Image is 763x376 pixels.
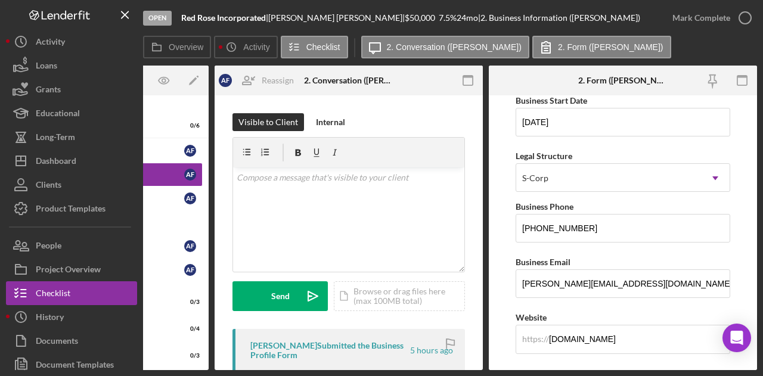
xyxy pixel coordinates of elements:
div: Dashboard [36,149,76,176]
div: 7.5 % [439,13,457,23]
div: 0 / 4 [178,325,200,333]
label: Business Phone [516,201,573,212]
div: Internal [316,113,345,131]
button: Clients [6,173,137,197]
div: [PERSON_NAME] Submitted the Business Profile Form [250,341,408,360]
button: Checklist [6,281,137,305]
div: A F [184,240,196,252]
button: Long-Term [6,125,137,149]
label: Checklist [306,42,340,52]
time: 2025-09-11 12:51 [410,346,453,355]
div: Mark Complete [672,6,730,30]
div: People [36,234,61,260]
label: Overview [169,42,203,52]
div: Send [271,281,290,311]
button: Product Templates [6,197,137,220]
div: Educational [36,101,80,128]
div: 2. Conversation ([PERSON_NAME]) [304,76,393,85]
button: Loans [6,54,137,77]
div: https:// [522,334,549,344]
div: Open Intercom Messenger [722,324,751,352]
button: Overview [143,36,211,58]
button: Documents [6,329,137,353]
button: Internal [310,113,351,131]
label: 2. Form ([PERSON_NAME]) [558,42,663,52]
div: Open [143,11,172,26]
div: Documents [36,329,78,356]
button: Educational [6,101,137,125]
button: 2. Conversation ([PERSON_NAME]) [361,36,529,58]
div: Project Overview [36,257,101,284]
label: Business Start Date [516,95,587,105]
button: Dashboard [6,149,137,173]
div: History [36,305,64,332]
div: Activity [36,30,65,57]
div: A F [184,169,196,181]
button: Send [232,281,328,311]
div: A F [184,192,196,204]
label: Business Email [516,257,570,267]
button: Visible to Client [232,113,304,131]
button: 2. Form ([PERSON_NAME]) [532,36,671,58]
div: Long-Term [36,125,75,152]
button: Activity [214,36,277,58]
span: $50,000 [405,13,435,23]
div: A F [184,145,196,157]
div: | [181,13,268,23]
b: Red Rose Incorporated [181,13,266,23]
label: 2. Conversation ([PERSON_NAME]) [387,42,522,52]
div: Visible to Client [238,113,298,131]
button: People [6,234,137,257]
div: 0 / 3 [178,299,200,306]
button: Checklist [281,36,348,58]
div: Checklist [36,281,70,308]
button: Mark Complete [660,6,757,30]
div: [PERSON_NAME] [PERSON_NAME] | [268,13,405,23]
div: 24 mo [457,13,478,23]
button: Activity [6,30,137,54]
button: AFReassign [213,69,306,92]
div: Product Templates [36,197,106,223]
label: Activity [243,42,269,52]
div: Loans [36,54,57,80]
div: A F [184,264,196,276]
div: Grants [36,77,61,104]
div: Reassign [262,69,294,92]
div: Clients [36,173,61,200]
button: Grants [6,77,137,101]
label: Website [516,312,547,322]
div: 2. Form ([PERSON_NAME]) [578,76,668,85]
div: A F [219,74,232,87]
div: 0 / 3 [178,352,200,359]
div: S-Corp [522,173,548,183]
button: Project Overview [6,257,137,281]
button: History [6,305,137,329]
div: | 2. Business Information ([PERSON_NAME]) [478,13,640,23]
div: 0 / 6 [178,122,200,129]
